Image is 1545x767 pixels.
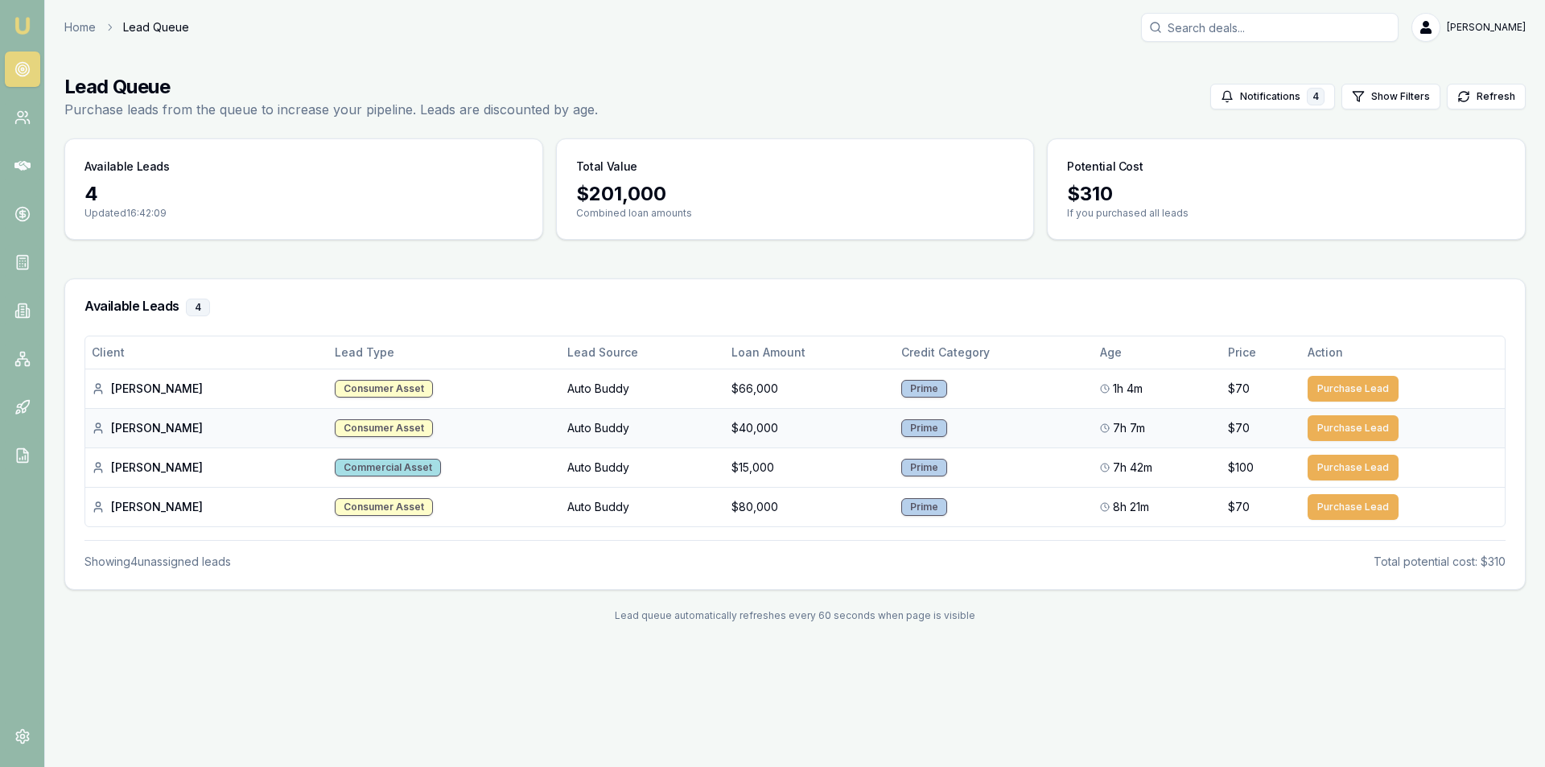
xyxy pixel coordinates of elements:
span: $100 [1228,460,1254,476]
button: Purchase Lead [1308,376,1399,402]
div: 4 [186,299,210,316]
div: Consumer Asset [335,498,433,516]
p: Updated 16:42:09 [84,207,523,220]
h3: Available Leads [84,159,170,175]
div: 4 [1307,88,1325,105]
div: Prime [901,419,947,437]
span: [PERSON_NAME] [1447,21,1526,34]
td: Auto Buddy [561,487,725,526]
div: [PERSON_NAME] [92,381,322,397]
h3: Potential Cost [1067,159,1143,175]
div: Prime [901,498,947,516]
button: Purchase Lead [1308,415,1399,441]
th: Client [85,336,328,369]
div: [PERSON_NAME] [92,460,322,476]
th: Price [1222,336,1302,369]
td: $15,000 [725,447,895,487]
span: 1h 4m [1113,381,1143,397]
td: Auto Buddy [561,369,725,408]
th: Loan Amount [725,336,895,369]
button: Purchase Lead [1308,455,1399,480]
div: [PERSON_NAME] [92,420,322,436]
button: Notifications4 [1210,84,1335,109]
h1: Lead Queue [64,74,598,100]
h3: Total Value [576,159,637,175]
span: 8h 21m [1113,499,1149,515]
div: Total potential cost: $310 [1374,554,1506,570]
span: $70 [1228,420,1250,436]
span: $70 [1228,381,1250,397]
span: 7h 7m [1113,420,1145,436]
span: 7h 42m [1113,460,1152,476]
td: $40,000 [725,408,895,447]
th: Credit Category [895,336,1094,369]
div: 4 [84,181,523,207]
nav: breadcrumb [64,19,189,35]
img: emu-icon-u.png [13,16,32,35]
p: Combined loan amounts [576,207,1015,220]
td: Auto Buddy [561,408,725,447]
div: Consumer Asset [335,419,433,437]
div: $ 201,000 [576,181,1015,207]
span: $70 [1228,499,1250,515]
button: Refresh [1447,84,1526,109]
a: Home [64,19,96,35]
th: Action [1301,336,1505,369]
th: Lead Source [561,336,725,369]
div: Prime [901,459,947,476]
th: Age [1094,336,1222,369]
button: Purchase Lead [1308,494,1399,520]
div: Prime [901,380,947,398]
td: Auto Buddy [561,447,725,487]
td: $80,000 [725,487,895,526]
p: Purchase leads from the queue to increase your pipeline. Leads are discounted by age. [64,100,598,119]
div: Showing 4 unassigned lead s [84,554,231,570]
div: [PERSON_NAME] [92,499,322,515]
div: Lead queue automatically refreshes every 60 seconds when page is visible [64,609,1526,622]
p: If you purchased all leads [1067,207,1506,220]
button: Show Filters [1341,84,1440,109]
span: Lead Queue [123,19,189,35]
th: Lead Type [328,336,562,369]
div: Commercial Asset [335,459,441,476]
div: Consumer Asset [335,380,433,398]
h3: Available Leads [84,299,1506,316]
td: $66,000 [725,369,895,408]
div: $ 310 [1067,181,1506,207]
input: Search deals [1141,13,1399,42]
